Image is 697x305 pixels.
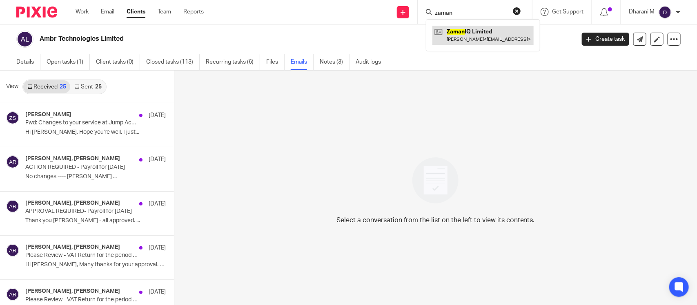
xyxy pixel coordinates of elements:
[47,54,90,70] a: Open tasks (1)
[407,152,464,209] img: image
[101,8,114,16] a: Email
[70,80,105,93] a: Sent25
[25,217,166,224] p: Thank you [PERSON_NAME] - all approved. ...
[659,6,672,19] img: svg%3E
[356,54,387,70] a: Audit logs
[96,54,140,70] a: Client tasks (0)
[16,54,40,70] a: Details
[582,33,629,46] a: Create task
[629,8,655,16] p: Dharani M
[25,119,138,126] p: Fwd: Changes to your service at Jump Accounting
[158,8,171,16] a: Team
[25,111,71,118] h4: [PERSON_NAME]
[25,252,138,259] p: Please Review - VAT Return for the period [DATE] to [DATE]
[320,54,350,70] a: Notes (3)
[25,129,166,136] p: Hi [PERSON_NAME], Hope you're well. I just...
[25,208,138,215] p: APPROVAL REQUIRED- Payroll for [DATE]
[6,82,18,91] span: View
[291,54,314,70] a: Emails
[25,173,166,180] p: No changes ---- [PERSON_NAME] ...
[149,288,166,296] p: [DATE]
[127,8,145,16] a: Clients
[183,8,204,16] a: Reports
[266,54,285,70] a: Files
[6,200,19,213] img: svg%3E
[149,111,166,119] p: [DATE]
[76,8,89,16] a: Work
[149,244,166,252] p: [DATE]
[25,288,120,295] h4: [PERSON_NAME], [PERSON_NAME]
[513,7,521,15] button: Clear
[149,155,166,164] p: [DATE]
[25,200,120,207] h4: [PERSON_NAME], [PERSON_NAME]
[23,80,70,93] a: Received25
[95,84,102,90] div: 25
[16,31,33,48] img: svg%3E
[552,9,583,15] span: Get Support
[6,155,19,168] img: svg%3E
[149,200,166,208] p: [DATE]
[25,244,120,251] h4: [PERSON_NAME], [PERSON_NAME]
[25,296,138,303] p: Please Review - VAT Return for the period [DATE] to [DATE]
[60,84,66,90] div: 25
[25,155,120,162] h4: [PERSON_NAME], [PERSON_NAME]
[40,35,463,43] h2: Ambr Technologies Limited
[16,7,57,18] img: Pixie
[25,164,138,171] p: ACTION REQUIRED - Payroll for [DATE]
[25,261,166,268] p: Hi [PERSON_NAME], Many thanks for your approval. We...
[6,111,19,124] img: svg%3E
[146,54,200,70] a: Closed tasks (113)
[6,288,19,301] img: svg%3E
[434,10,508,17] input: Search
[6,244,19,257] img: svg%3E
[336,215,535,225] p: Select a conversation from the list on the left to view its contents.
[206,54,260,70] a: Recurring tasks (6)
